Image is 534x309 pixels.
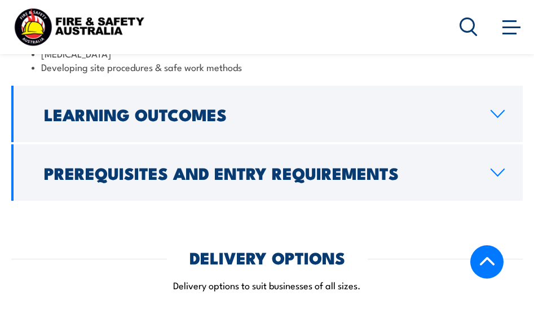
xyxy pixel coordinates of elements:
p: Delivery options to suit businesses of all sizes. [11,279,523,292]
li: Developing site procedures & safe work methods [32,60,502,73]
h2: Learning Outcomes [44,107,473,121]
h2: Prerequisites and Entry Requirements [44,165,473,180]
a: Learning Outcomes [11,86,523,142]
h2: DELIVERY OPTIONS [189,250,345,264]
a: Prerequisites and Entry Requirements [11,144,523,201]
